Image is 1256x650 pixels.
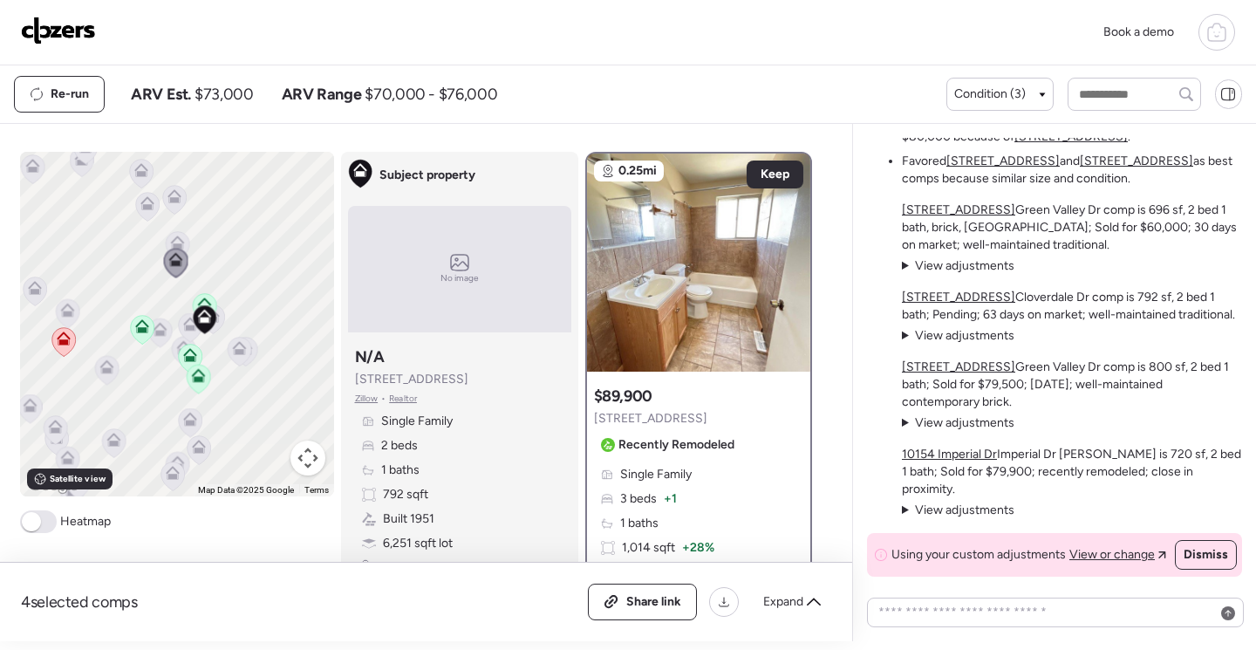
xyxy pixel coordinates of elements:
[379,167,475,184] span: Subject property
[381,437,418,455] span: 2 beds
[902,202,1015,217] a: [STREET_ADDRESS]
[594,410,707,428] span: [STREET_ADDRESS]
[902,502,1014,519] summary: View adjustments
[383,510,434,528] span: Built 1951
[383,486,428,503] span: 792 sqft
[304,485,329,495] a: Terms (opens in new tab)
[131,84,191,105] span: ARV Est.
[946,154,1060,168] a: [STREET_ADDRESS]
[389,392,417,406] span: Realtor
[355,392,379,406] span: Zillow
[1103,24,1174,39] span: Book a demo
[902,202,1242,254] p: Green Valley Dr comp is 696 sf, 2 bed 1 bath, brick, [GEOGRAPHIC_DATA]; Sold for $60,000; 30 days...
[198,485,294,495] span: Map Data ©2025 Google
[381,392,386,406] span: •
[891,546,1066,564] span: Using your custom adjustments
[664,490,677,508] span: + 1
[902,327,1014,345] summary: View adjustments
[365,84,497,105] span: $70,000 - $76,000
[24,474,82,496] a: Open this area in Google Maps (opens a new window)
[381,462,420,479] span: 1 baths
[50,472,106,486] span: Satellite view
[1184,546,1228,564] span: Dismiss
[902,153,1242,188] li: Favored and as best comps because similar size and condition.
[355,346,385,367] h3: N/A
[620,466,692,483] span: Single Family
[24,474,82,496] img: Google
[21,17,96,44] img: Logo
[290,441,325,476] button: Map camera controls
[620,515,659,532] span: 1 baths
[915,258,1014,273] span: View adjustments
[902,446,1242,498] p: Imperial Dr [PERSON_NAME] is 720 sf, 2 bed 1 bath; Sold for $79,900; recently remodeled; close in...
[51,86,89,103] span: Re-run
[902,447,997,462] a: 10154 Imperial Dr
[682,539,714,557] span: + 28%
[902,414,1014,432] summary: View adjustments
[21,592,138,612] span: 4 selected comps
[763,593,803,611] span: Expand
[902,257,1014,275] summary: View adjustments
[282,84,362,105] span: ARV Range
[1069,546,1155,564] span: View or change
[761,166,789,183] span: Keep
[195,84,253,105] span: $73,000
[1069,546,1166,564] a: View or change
[902,290,1015,304] a: [STREET_ADDRESS]
[626,593,681,611] span: Share link
[594,386,652,407] h3: $89,900
[383,535,453,552] span: 6,251 sqft lot
[440,271,479,285] span: No image
[915,328,1014,343] span: View adjustments
[381,413,453,430] span: Single Family
[355,371,468,388] span: [STREET_ADDRESS]
[915,503,1014,517] span: View adjustments
[618,162,657,180] span: 0.25mi
[954,86,1026,103] span: Condition (3)
[618,436,734,454] span: Recently Remodeled
[915,415,1014,430] span: View adjustments
[902,289,1242,324] p: Cloverdale Dr comp is 792 sf, 2 bed 1 bath; Pending; 63 days on market; well-maintained traditional.
[1080,154,1193,168] a: [STREET_ADDRESS]
[620,490,657,508] span: 3 beds
[60,513,111,530] span: Heatmap
[622,539,675,557] span: 1,014 sqft
[902,359,1015,374] a: [STREET_ADDRESS]
[902,359,1242,411] p: Green Valley Dr comp is 800 sf, 2 bed 1 bath; Sold for $79,500; [DATE]; well-maintained contempor...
